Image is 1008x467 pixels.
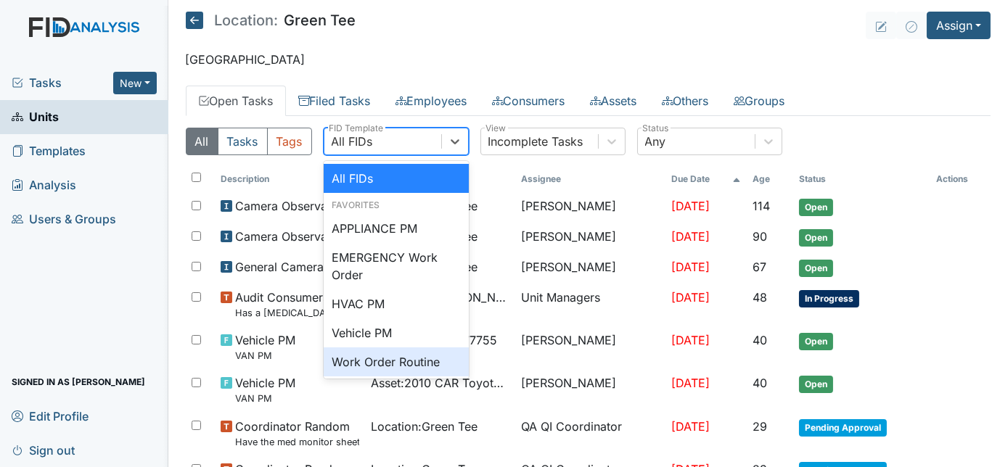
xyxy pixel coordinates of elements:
div: EMERGENCY Work Order [324,243,469,289]
th: Toggle SortBy [747,167,793,191]
span: Pending Approval [799,419,887,437]
span: Location: [215,13,279,28]
span: Audit Consumers Charts Has a colonoscopy been completed for all males and females over 50 or is t... [235,289,359,320]
span: Open [799,260,833,277]
span: Camera Observation [235,197,348,215]
td: [PERSON_NAME] [515,191,665,222]
small: Have the med monitor sheets been filled out? [235,435,359,449]
span: [DATE] [671,290,710,305]
td: [PERSON_NAME] [515,252,665,283]
span: [DATE] [671,333,710,347]
small: VAN PM [235,349,295,363]
span: Units [12,106,59,128]
div: All FIDs [332,133,373,150]
span: 114 [753,199,770,213]
div: Vehicle PM [324,318,469,347]
span: Camera Observation [235,228,348,245]
td: [PERSON_NAME] [515,326,665,368]
div: Type filter [186,128,312,155]
th: Assignee [515,167,665,191]
button: Assign [927,12,991,39]
div: HVAC PM [324,289,469,318]
a: Others [650,86,721,116]
span: Signed in as [PERSON_NAME] [12,371,145,393]
span: Open [799,376,833,393]
button: All [186,128,218,155]
h5: Green Tee [186,12,356,29]
td: [PERSON_NAME] [515,368,665,411]
span: 67 [753,260,766,274]
div: Favorites [324,199,469,212]
div: APPLIANCE PM [324,214,469,243]
span: Analysis [12,174,76,197]
span: Templates [12,140,86,162]
span: 29 [753,419,767,434]
span: Vehicle PM VAN PM [235,331,295,363]
td: [PERSON_NAME] [515,222,665,252]
span: Location : Green Tee [371,418,478,435]
span: Asset : 2010 CAR Toyota 59838 [371,374,509,392]
td: Unit Managers [515,283,665,326]
th: Toggle SortBy [215,167,365,191]
span: Open [799,199,833,216]
span: Vehicle PM VAN PM [235,374,295,405]
span: [DATE] [671,419,710,434]
small: VAN PM [235,392,295,405]
div: All FIDs [324,164,469,193]
span: [DATE] [671,376,710,390]
a: Consumers [480,86,578,116]
a: Employees [383,86,480,116]
a: Open Tasks [186,86,286,116]
th: Toggle SortBy [665,167,747,191]
button: Tasks [218,128,268,155]
th: Actions [930,167,991,191]
span: [DATE] [671,199,710,213]
input: Toggle All Rows Selected [192,173,201,182]
div: Any [645,133,666,150]
a: Groups [721,86,798,116]
button: New [113,72,157,94]
span: [DATE] [671,260,710,274]
span: Edit Profile [12,405,89,427]
span: 40 [753,333,767,347]
a: Assets [578,86,650,116]
div: Work Order Routine [324,347,469,376]
a: Tasks [12,74,113,91]
span: Open [799,229,833,247]
span: 90 [753,229,767,244]
span: Open [799,333,833,350]
small: Has a [MEDICAL_DATA] been completed for all [DEMOGRAPHIC_DATA] and [DEMOGRAPHIC_DATA] over 50 or ... [235,306,359,320]
span: In Progress [799,290,859,307]
th: Toggle SortBy [793,167,930,191]
span: 40 [753,376,767,390]
td: QA QI Coordinator [515,412,665,455]
span: Coordinator Random Have the med monitor sheets been filled out? [235,418,359,449]
span: [DATE] [671,229,710,244]
span: General Camera Observation [235,258,359,276]
span: Users & Groups [12,208,116,231]
button: Tags [267,128,312,155]
span: 48 [753,290,767,305]
span: Sign out [12,439,75,461]
p: [GEOGRAPHIC_DATA] [186,51,991,68]
a: Filed Tasks [286,86,383,116]
div: Incomplete Tasks [488,133,583,150]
